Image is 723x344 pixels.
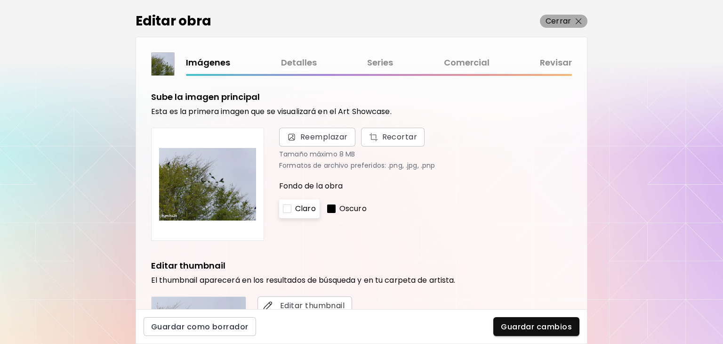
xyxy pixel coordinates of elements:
h6: Esta es la primera imagen que se visualizará en el Art Showcase. [151,107,572,116]
button: Guardar como borrador [144,317,256,336]
h5: Editar thumbnail [151,260,225,272]
span: Guardar cambios [501,322,572,332]
a: Detalles [281,56,317,70]
button: Guardar cambios [493,317,579,336]
span: Reemplazar [279,128,355,147]
span: Recortar [369,131,418,143]
a: Series [367,56,393,70]
span: Guardar como borrador [151,322,249,332]
a: Comercial [444,56,490,70]
span: Reemplazar [300,131,348,143]
p: Fondo de la obra [279,180,572,192]
p: Tamaño máximo 8 MB [279,150,572,158]
img: thumbnail [152,53,174,75]
button: Reemplazar [361,128,425,147]
span: Editar thumbnail [265,300,345,311]
button: editEditar thumbnail [257,296,352,315]
p: Formatos de archivo preferidos: .png, .jpg, .pnp [279,162,572,169]
h5: Sube la imagen principal [151,91,260,103]
p: Oscuro [339,203,367,214]
img: edit [263,301,273,311]
h6: El thumbnail aparecerá en los resultados de búsqueda y en tu carpeta de artista. [151,276,572,285]
a: Revisar [540,56,572,70]
p: Claro [295,203,316,214]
